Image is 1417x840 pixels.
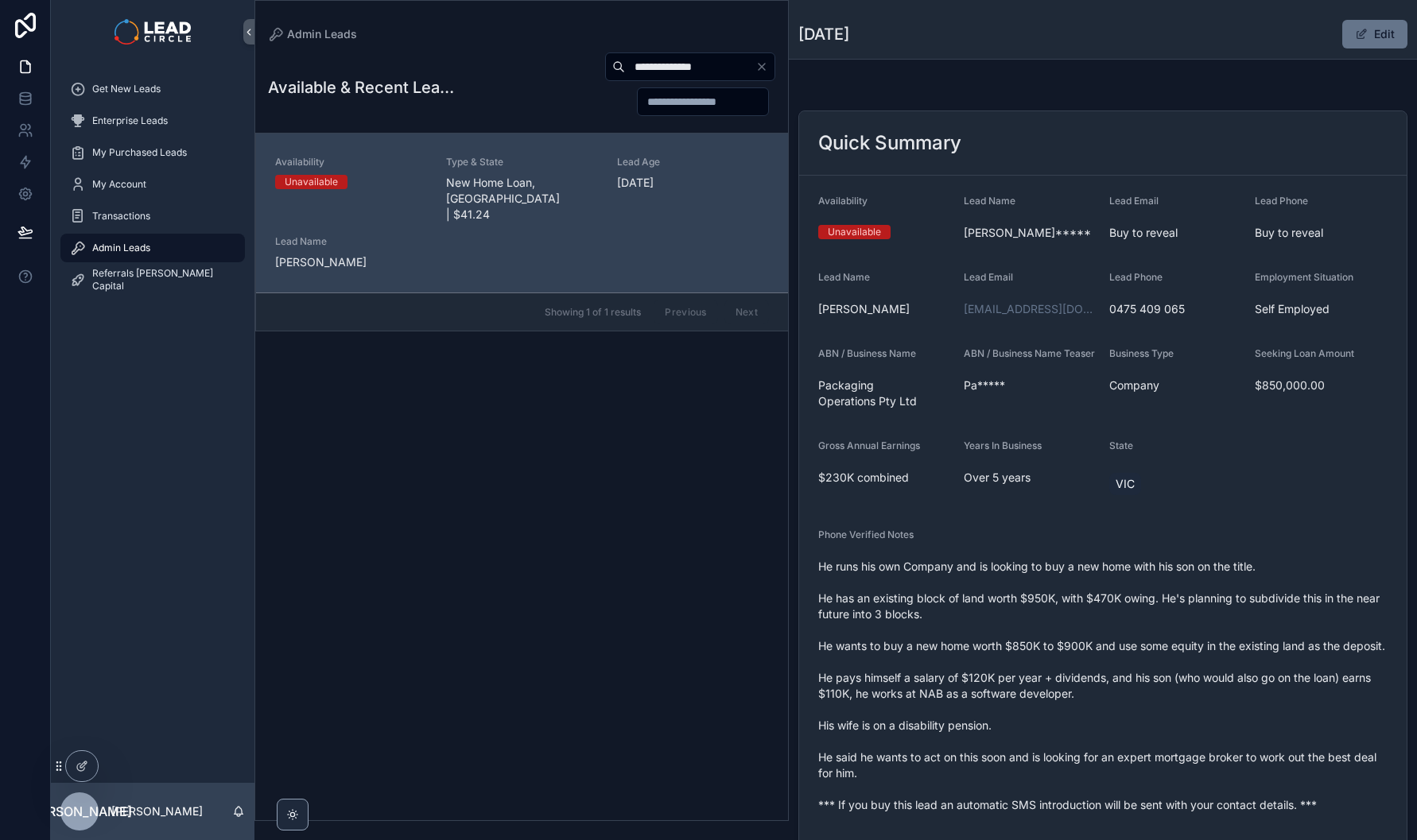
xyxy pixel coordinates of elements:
[828,225,881,239] div: Unavailable
[92,146,187,159] span: My Purchased Leads
[755,60,774,73] button: Clear
[92,267,229,292] span: Referrals [PERSON_NAME] Capital
[92,83,161,95] span: Get New Leads
[446,156,598,168] span: Type & State
[256,134,788,292] a: AvailabilityUnavailableType & StateNew Home Loan, [GEOGRAPHIC_DATA] | $41.24Lead Age[DATE]Lead Na...
[60,138,245,167] a: My Purchased Leads
[617,175,769,191] span: [DATE]
[51,64,254,315] div: scrollable content
[964,470,1097,486] span: Over 5 years
[1255,195,1308,207] span: Lead Phone
[1109,195,1159,207] span: Lead Email
[818,301,951,317] span: [PERSON_NAME]
[1255,347,1354,359] span: Seeking Loan Amount
[818,195,868,207] span: Availability
[285,175,338,189] div: Unavailable
[268,76,454,99] h1: Available & Recent Leads
[287,26,357,42] span: Admin Leads
[964,195,1015,207] span: Lead Name
[617,156,769,168] span: Lead Age
[1255,271,1353,283] span: Employment Situation
[1109,301,1242,317] span: 0475 409 065
[964,271,1013,283] span: Lead Email
[1255,377,1388,393] span: $850,000.00
[1255,301,1388,317] span: Self Employed
[92,242,150,254] span: Admin Leads
[1109,377,1242,393] span: Company
[275,235,427,248] span: Lead Name
[1255,225,1388,241] span: Buy to reveal
[818,271,870,283] span: Lead Name
[818,347,916,359] span: ABN / Business Name
[818,377,951,409] span: Packaging Operations Pty Ltd
[818,470,951,486] span: $230K combined
[111,803,203,819] p: [PERSON_NAME]
[964,439,1042,451] span: Years In Business
[1109,347,1174,359] span: Business Type
[964,347,1095,359] span: ABN / Business Name Teaser
[545,306,641,319] span: Showing 1 of 1 results
[27,802,132,821] span: [PERSON_NAME]
[60,170,245,199] a: My Account
[275,156,427,168] span: Availability
[446,175,598,223] span: New Home Loan, [GEOGRAPHIC_DATA] | $41.24
[60,202,245,230] a: Transactions
[60,75,245,103] a: Get New Leads
[1342,20,1407,48] button: Edit
[92,178,146,191] span: My Account
[1109,225,1242,241] span: Buy to reveal
[818,528,914,540] span: Phone Verified Notes
[964,301,1097,317] a: [EMAIL_ADDRESS][DOMAIN_NAME]
[60,234,245,262] a: Admin Leads
[1109,439,1133,451] span: State
[1109,271,1163,283] span: Lead Phone
[818,130,961,156] h2: Quick Summary
[268,26,357,42] a: Admin Leads
[92,114,168,127] span: Enterprise Leads
[92,210,150,223] span: Transactions
[818,559,1388,813] span: He runs his own Company and is looking to buy a new home with his son on the title. He has an exi...
[798,23,849,45] h1: [DATE]
[60,265,245,294] a: Referrals [PERSON_NAME] Capital
[818,439,920,451] span: Gross Annual Earnings
[60,106,245,135] a: Enterprise Leads
[275,254,427,270] span: [PERSON_NAME]
[1116,476,1135,492] span: VIC
[115,19,190,45] img: App logo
